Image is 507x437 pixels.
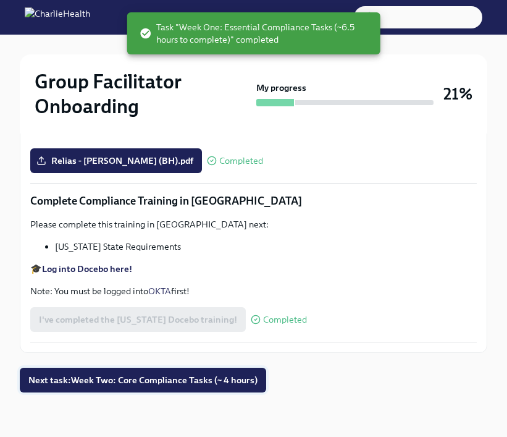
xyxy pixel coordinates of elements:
li: [US_STATE] State Requirements [55,240,477,253]
span: Completed [219,156,263,166]
span: Relias - [PERSON_NAME] (BH).pdf [39,155,193,167]
label: Relias - [PERSON_NAME] (BH).pdf [30,148,202,173]
span: Completed [263,315,307,325]
p: Note: You must be logged into first! [30,285,477,297]
p: 🎓 [30,263,477,275]
p: Complete Compliance Training in [GEOGRAPHIC_DATA] [30,193,477,208]
strong: My progress [256,82,306,94]
img: CharlieHealth [25,7,90,27]
a: Log into Docebo here! [42,263,132,274]
a: OKTA [148,286,171,297]
button: Next task:Week Two: Core Compliance Tasks (~ 4 hours) [20,368,266,392]
span: Task "Week One: Essential Compliance Tasks (~6.5 hours to complete)" completed [139,21,371,46]
h3: 21% [443,83,472,105]
span: Next task : Week Two: Core Compliance Tasks (~ 4 hours) [28,374,258,386]
h2: Group Facilitator Onboarding [35,69,251,119]
p: Please complete this training in [GEOGRAPHIC_DATA] next: [30,218,477,231]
